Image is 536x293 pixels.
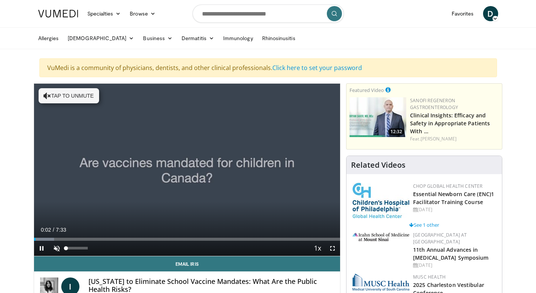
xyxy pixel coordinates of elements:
a: Clinical Insights: Efficacy and Safety in Appropriate Patients With … [410,112,490,135]
img: 3aa743c9-7c3f-4fab-9978-1464b9dbe89c.png.150x105_q85_autocrop_double_scale_upscale_version-0.2.jpg [353,233,409,241]
a: [GEOGRAPHIC_DATA] at [GEOGRAPHIC_DATA] [413,232,467,245]
span: 12:32 [388,128,404,135]
a: MUSC Health [413,274,446,280]
img: VuMedi Logo [38,10,78,17]
a: Click here to set your password [272,64,362,72]
a: [PERSON_NAME] [421,136,457,142]
a: See 1 other [409,221,439,228]
span: 7:33 [56,227,66,233]
a: 12:32 [350,97,406,137]
button: Playback Rate [310,241,325,256]
span: / [53,227,54,233]
img: bf9ce42c-6823-4735-9d6f-bc9dbebbcf2c.png.150x105_q85_crop-smart_upscale.jpg [350,97,406,137]
a: Sanofi Regeneron Gastroenterology [410,97,458,111]
a: Immunology [219,31,258,46]
button: Pause [34,241,49,256]
div: [DATE] [413,262,496,269]
div: Volume Level [66,247,88,249]
input: Search topics, interventions [193,5,344,23]
div: VuMedi is a community of physicians, dentists, and other clinical professionals. [39,58,497,77]
button: Fullscreen [325,241,340,256]
a: Business [138,31,177,46]
a: Browse [125,6,160,21]
a: Dermatitis [177,31,219,46]
div: Feat. [410,136,499,142]
button: Tap to unmute [39,88,99,103]
a: [DEMOGRAPHIC_DATA] [63,31,138,46]
div: Progress Bar [34,238,340,241]
a: CHOP Global Health Center [413,183,482,189]
a: Rhinosinusitis [258,31,300,46]
div: [DATE] [413,206,496,213]
a: 11th Annual Advances in [MEDICAL_DATA] Symposium [413,246,488,261]
img: 28791e84-01ee-459c-8a20-346b708451fc.webp.150x105_q85_autocrop_double_scale_upscale_version-0.2.png [353,274,409,291]
small: Featured Video [350,87,384,94]
a: Email Iris [34,256,340,271]
a: Essential Newborn Care (ENC)1 Facilitator Training Course [413,190,494,206]
span: 0:02 [41,227,51,233]
a: Favorites [447,6,479,21]
video-js: Video Player [34,84,340,256]
a: Allergies [34,31,64,46]
a: Specialties [83,6,126,21]
img: 8fbf8b72-0f77-40e1-90f4-9648163fd298.jpg.150x105_q85_autocrop_double_scale_upscale_version-0.2.jpg [353,183,409,218]
button: Unmute [49,241,64,256]
a: D [483,6,498,21]
h4: Related Videos [351,161,405,170]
